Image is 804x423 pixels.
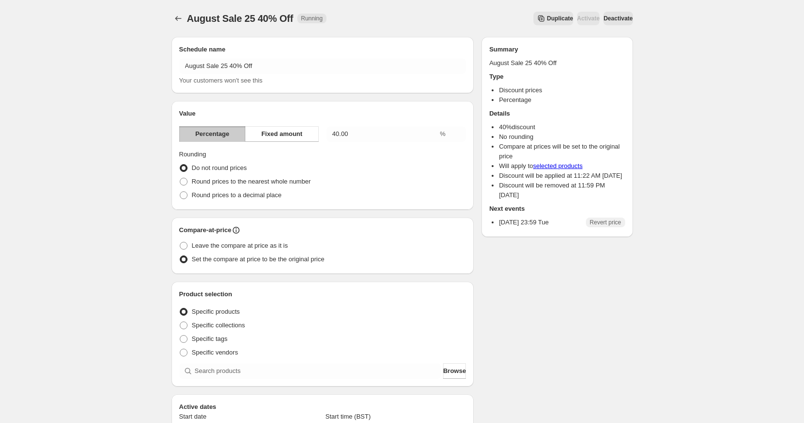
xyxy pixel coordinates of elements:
span: Specific collections [192,321,245,329]
span: Specific products [192,308,240,315]
input: Search products [195,363,442,379]
li: Compare at prices will be set to the original price [499,142,625,161]
li: 40 % discount [499,122,625,132]
h2: Summary [489,45,625,54]
button: Schedules [171,12,185,25]
span: Specific tags [192,335,228,342]
span: Rounding [179,151,206,158]
span: Fixed amount [261,129,303,139]
h2: Value [179,109,466,118]
h2: Type [489,72,625,82]
li: Discount prices [499,85,625,95]
span: Running [301,15,323,22]
span: % [440,130,446,137]
button: Browse [443,363,466,379]
h2: Active dates [179,402,466,412]
li: Discount will be applied at 11:22 AM [DATE] [499,171,625,181]
li: Discount will be removed at 11:59 PM [DATE] [499,181,625,200]
p: [DATE] 23:59 Tue [499,218,548,227]
button: Deactivate [603,12,633,25]
li: No rounding [499,132,625,142]
span: Leave the compare at price as it is [192,242,288,249]
span: Percentage [195,129,229,139]
li: Will apply to [499,161,625,171]
span: Start date [179,413,206,420]
span: Duplicate [547,15,573,22]
h2: Product selection [179,289,466,299]
span: August Sale 25 40% Off [187,13,293,24]
span: Start time (BST) [325,413,371,420]
span: Round prices to a decimal place [192,191,282,199]
h2: Schedule name [179,45,466,54]
a: selected products [533,162,582,169]
h2: Details [489,109,625,118]
span: Your customers won't see this [179,77,263,84]
li: Percentage [499,95,625,105]
button: Secondary action label [533,12,573,25]
button: Percentage [179,126,246,142]
button: Fixed amount [245,126,318,142]
h2: Compare-at-price [179,225,232,235]
h2: Next events [489,204,625,214]
span: Deactivate [603,15,633,22]
span: Specific vendors [192,349,238,356]
span: Browse [443,366,466,376]
span: Set the compare at price to be the original price [192,255,325,263]
span: Do not round prices [192,164,247,171]
span: Revert price [590,219,621,226]
p: August Sale 25 40% Off [489,58,625,68]
span: Round prices to the nearest whole number [192,178,311,185]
